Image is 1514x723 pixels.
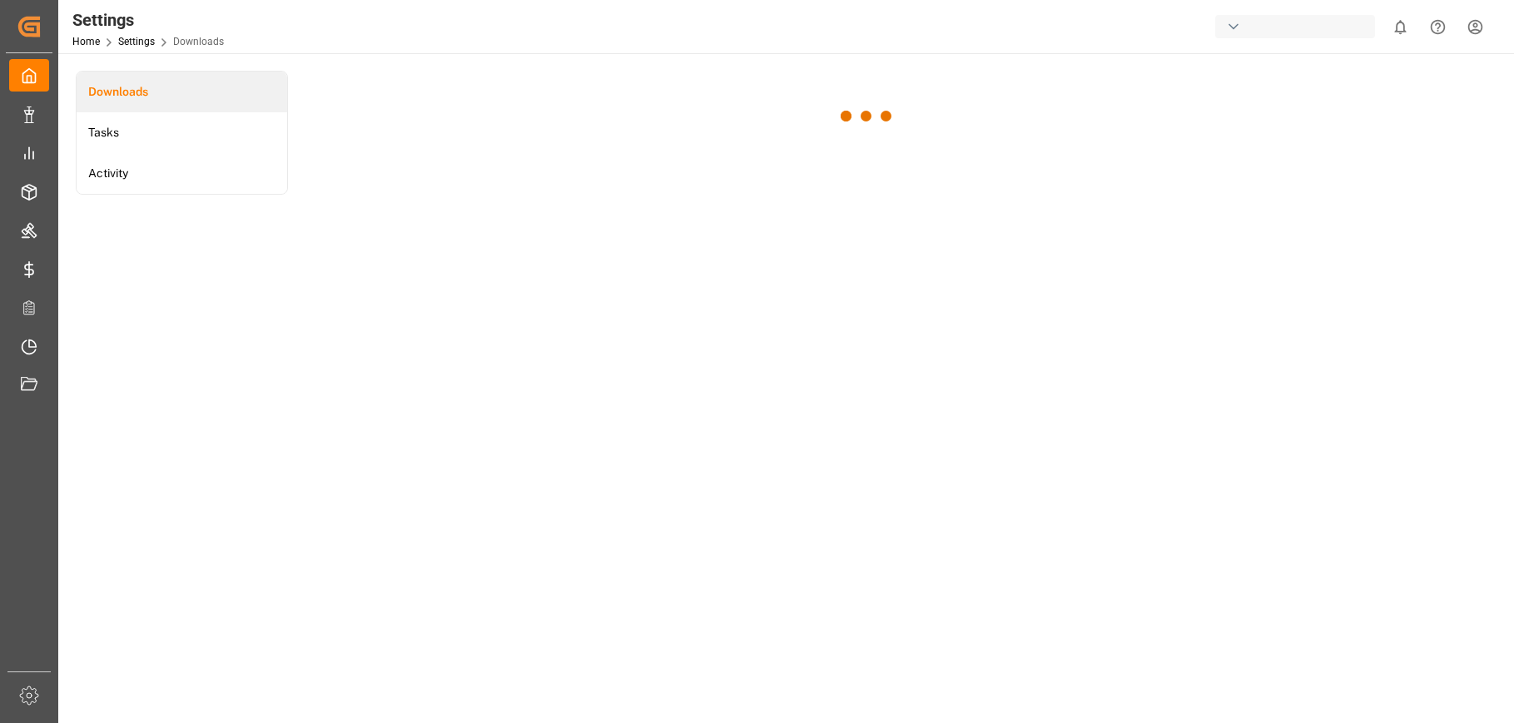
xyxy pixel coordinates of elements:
a: Activity [77,153,287,194]
a: Downloads [77,72,287,112]
a: Settings [118,36,155,47]
a: Home [72,36,100,47]
a: Tasks [77,112,287,153]
div: Settings [72,7,224,32]
button: show 0 new notifications [1382,8,1419,46]
button: Help Center [1419,8,1457,46]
